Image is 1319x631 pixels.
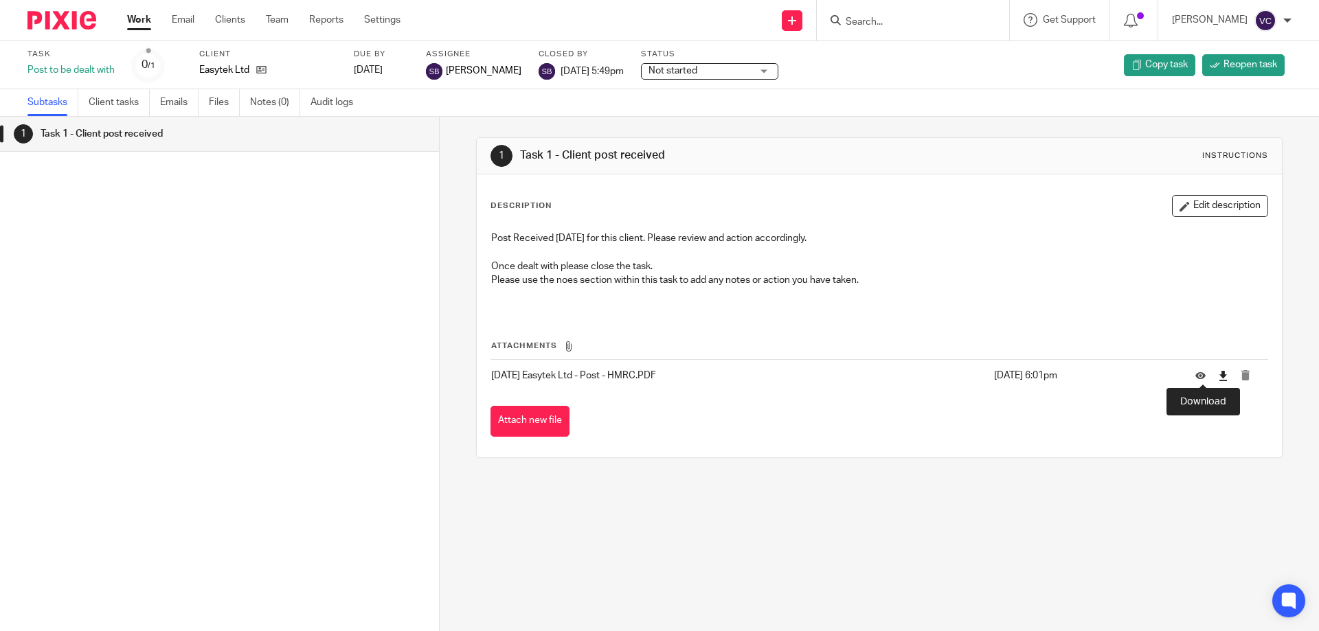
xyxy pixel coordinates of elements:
div: Post to be dealt with [27,63,115,77]
p: Please use the noes section within this task to add any notes or action you have taken. [491,273,1267,287]
label: Assignee [426,49,521,60]
a: Work [127,13,151,27]
label: Status [641,49,778,60]
div: 0 [142,57,155,73]
a: Copy task [1124,54,1195,76]
span: Reopen task [1224,58,1277,71]
span: [DATE] 5:49pm [561,66,624,76]
a: Team [266,13,289,27]
span: Copy task [1145,58,1188,71]
img: svg%3E [539,63,555,80]
a: Email [172,13,194,27]
label: Client [199,49,337,60]
p: [PERSON_NAME] [1172,13,1248,27]
span: Get Support [1043,15,1096,25]
img: svg%3E [1254,10,1276,32]
p: Description [491,200,552,211]
img: Pixie [27,11,96,30]
a: Download [1218,369,1228,382]
label: Closed by [539,49,624,60]
p: Easytek Ltd [199,63,249,77]
p: [DATE] 6:01pm [994,369,1175,382]
h1: Task 1 - Client post received [41,124,297,144]
div: 1 [14,124,33,144]
span: [PERSON_NAME] [446,64,521,78]
span: Not started [649,66,697,76]
div: 1 [491,145,512,167]
button: Attach new file [491,406,570,437]
button: Edit description [1172,195,1268,217]
p: [DATE] Easytek Ltd - Post - HMRC.PDF [491,369,987,382]
a: Subtasks [27,89,78,116]
p: Post Received [DATE] for this client. Please review and action accordingly. [491,231,1267,245]
label: Due by [354,49,409,60]
small: /1 [148,62,155,69]
a: Settings [364,13,401,27]
a: Files [209,89,240,116]
p: Once dealt with please close the task. [491,260,1267,273]
div: Instructions [1202,150,1268,161]
label: Task [27,49,115,60]
span: Attachments [491,342,557,349]
input: Search [844,16,968,29]
a: Reports [309,13,343,27]
a: Client tasks [89,89,150,116]
a: Notes (0) [250,89,300,116]
div: [DATE] [354,63,409,77]
a: Audit logs [311,89,363,116]
a: Reopen task [1202,54,1285,76]
a: Clients [215,13,245,27]
h1: Task 1 - Client post received [520,148,909,163]
a: Emails [160,89,199,116]
img: svg%3E [426,63,442,80]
